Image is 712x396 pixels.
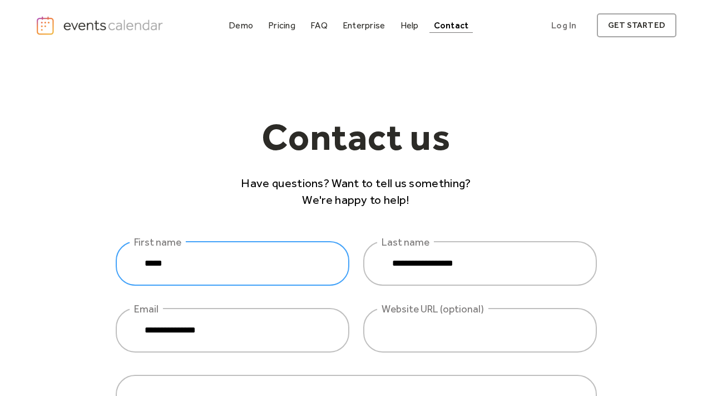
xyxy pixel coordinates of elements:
[396,18,423,33] a: Help
[400,22,419,28] div: Help
[236,175,476,208] p: Have questions? Want to tell us something? We're happy to help!
[343,22,385,28] div: Enterprise
[36,16,166,36] a: home
[429,18,473,33] a: Contact
[310,22,328,28] div: FAQ
[224,18,258,33] a: Demo
[540,13,587,37] a: Log In
[268,22,295,28] div: Pricing
[597,13,676,37] a: get started
[236,118,476,167] h1: Contact us
[338,18,389,33] a: Enterprise
[306,18,332,33] a: FAQ
[229,22,253,28] div: Demo
[434,22,469,28] div: Contact
[264,18,300,33] a: Pricing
